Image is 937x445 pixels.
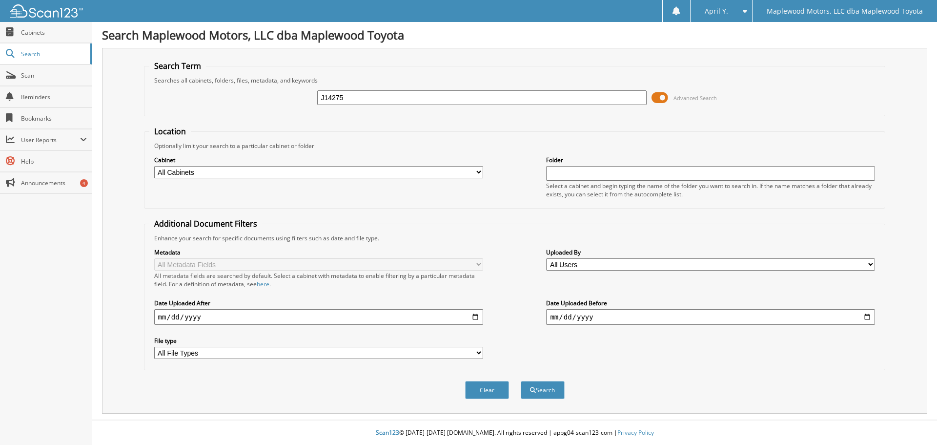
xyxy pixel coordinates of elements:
h1: Search Maplewood Motors, LLC dba Maplewood Toyota [102,27,927,43]
a: Privacy Policy [617,428,654,437]
label: File type [154,337,483,345]
legend: Additional Document Filters [149,218,262,229]
span: Help [21,157,87,166]
input: end [546,309,875,325]
span: Bookmarks [21,114,87,123]
label: Cabinet [154,156,483,164]
div: Select a cabinet and begin typing the name of the folder you want to search in. If the name match... [546,182,875,198]
div: Optionally limit your search to a particular cabinet or folder [149,142,880,150]
div: Searches all cabinets, folders, files, metadata, and keywords [149,76,880,85]
div: 4 [80,179,88,187]
span: Announcements [21,179,87,187]
span: User Reports [21,136,80,144]
span: Cabinets [21,28,87,37]
div: Enhance your search for specific documents using filters such as date and file type. [149,234,880,242]
legend: Search Term [149,61,206,71]
div: All metadata fields are searched by default. Select a cabinet with metadata to enable filtering b... [154,272,483,288]
span: Scan123 [376,428,399,437]
label: Uploaded By [546,248,875,256]
img: scan123-logo-white.svg [10,4,83,18]
label: Folder [546,156,875,164]
span: April Y. [705,8,728,14]
label: Date Uploaded Before [546,299,875,307]
span: Scan [21,71,87,80]
label: Metadata [154,248,483,256]
span: Advanced Search [673,94,717,102]
span: Search [21,50,85,58]
span: Reminders [21,93,87,101]
a: here [257,280,269,288]
div: © [DATE]-[DATE] [DOMAIN_NAME]. All rights reserved | appg04-scan123-com | [92,421,937,445]
input: start [154,309,483,325]
legend: Location [149,126,191,137]
button: Clear [465,381,509,399]
label: Date Uploaded After [154,299,483,307]
button: Search [521,381,565,399]
span: Maplewood Motors, LLC dba Maplewood Toyota [767,8,923,14]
